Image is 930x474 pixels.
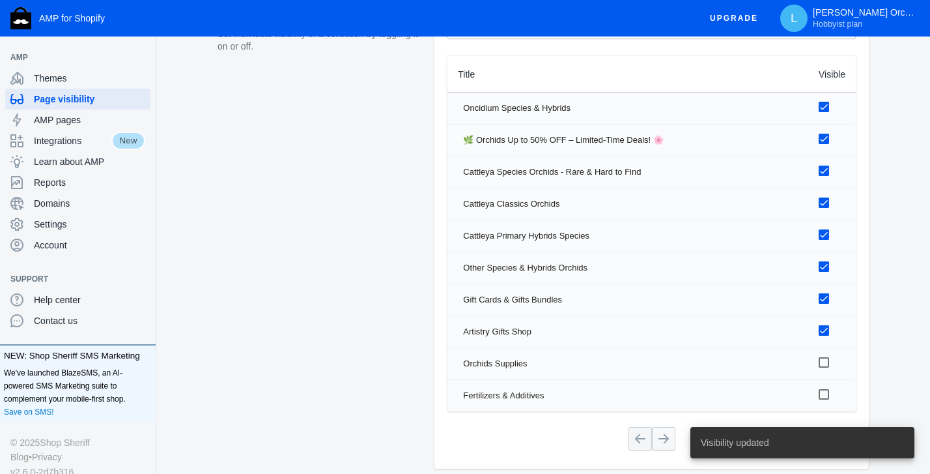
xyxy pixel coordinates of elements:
[813,7,917,29] p: [PERSON_NAME] Orchids
[10,7,31,29] img: Shop Sheriff Logo
[5,193,150,214] a: Domains
[463,102,798,115] div: Oncidium Species & Hybrids
[34,155,145,168] span: Learn about AMP
[34,239,145,252] span: Account
[5,151,150,172] a: Learn about AMP
[5,172,150,193] a: Reports
[34,113,145,126] span: AMP pages
[463,134,798,147] div: 🌿 Orchids Up to 50% OFF – Limited-Time Deals! 🌸
[132,55,153,60] button: Add a sales channel
[5,235,150,256] a: Account
[463,198,798,211] div: Cattleya Classics Orchids
[5,110,150,130] a: AMP pages
[218,28,421,53] p: Set individual visibility of a collection by toggling it on or off.
[34,197,145,210] span: Domains
[34,93,145,106] span: Page visibility
[34,218,145,231] span: Settings
[819,68,845,81] span: Visible
[701,436,769,449] span: Visibility updated
[32,450,62,464] a: Privacy
[5,310,150,331] a: Contact us
[34,72,145,85] span: Themes
[39,13,105,23] span: AMP for Shopify
[5,89,150,110] a: Page visibility
[463,166,798,179] div: Cattleya Species Orchids - Rare & Hard to Find
[710,7,758,30] span: Upgrade
[813,19,862,29] span: Hobbyist plan
[34,293,145,306] span: Help center
[10,273,132,286] span: Support
[865,409,914,458] iframe: Drift Widget Chat Controller
[5,214,150,235] a: Settings
[463,357,798,370] div: Orchids Supplies
[10,436,145,450] div: © 2025
[10,450,29,464] a: Blog
[4,406,54,419] a: Save on SMS!
[458,68,475,81] span: Title
[463,293,798,306] div: Gift Cards & Gifts Bundles
[40,436,90,450] a: Shop Sheriff
[463,261,798,274] div: Other Species & Hybrids Orchids
[111,132,145,150] span: New
[34,176,145,189] span: Reports
[787,12,800,25] span: L
[699,7,768,31] button: Upgrade
[132,276,153,282] button: Add a sales channel
[5,68,150,89] a: Themes
[463,325,798,338] div: Artistry Gifts Shop
[463,389,798,402] div: Fertilizers & Additives
[10,450,145,464] div: •
[10,51,132,64] span: AMP
[5,130,150,151] a: IntegrationsNew
[463,230,798,243] div: Cattleya Primary Hybrids Species
[34,134,111,147] span: Integrations
[34,314,145,327] span: Contact us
